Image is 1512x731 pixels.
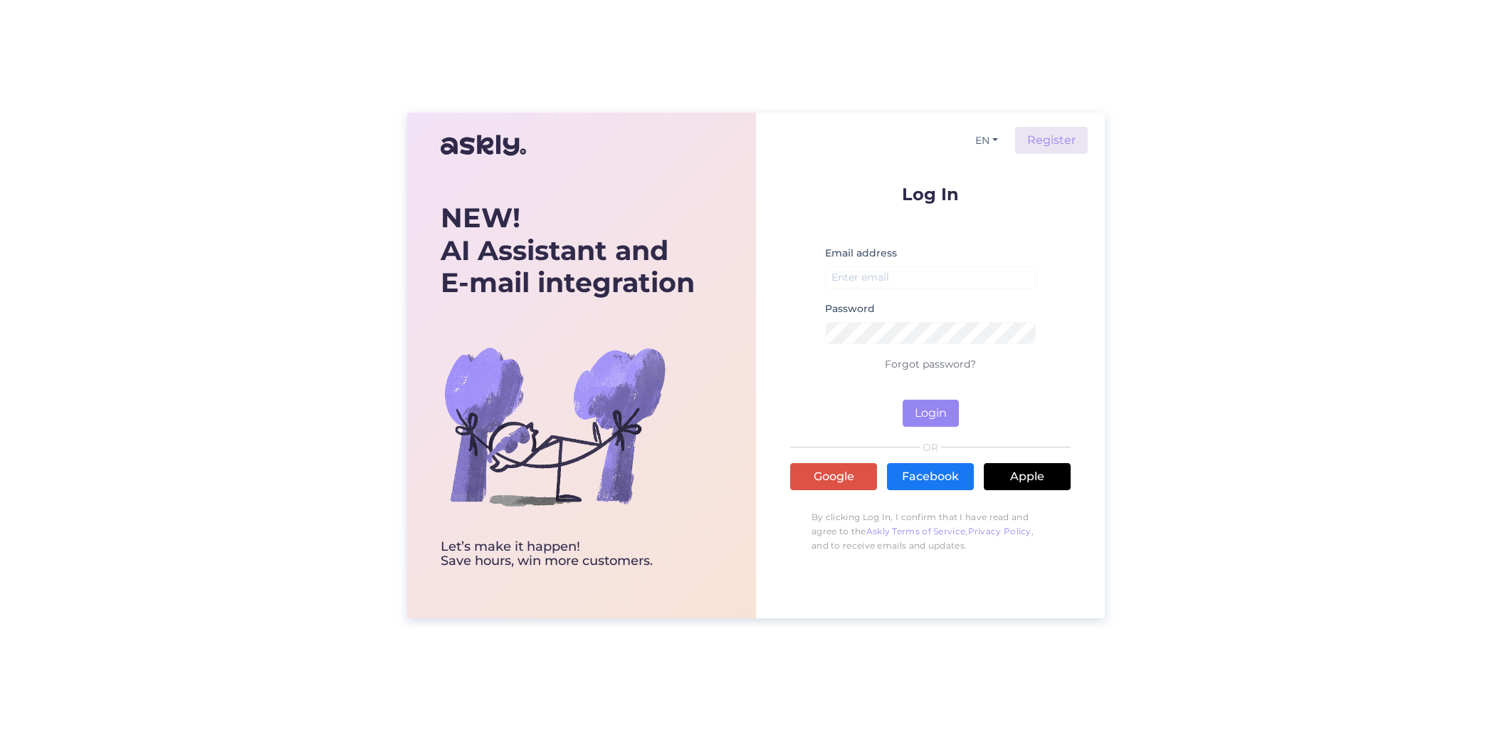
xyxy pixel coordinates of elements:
a: Google [790,463,877,490]
button: EN [970,130,1004,151]
a: Privacy Policy [968,526,1031,536]
a: Facebook [887,463,974,490]
div: AI Assistant and E-mail integration [441,202,695,299]
label: Email address [825,246,897,261]
a: Register [1015,127,1088,154]
a: Askly Terms of Service [866,526,966,536]
p: By clicking Log In, I confirm that I have read and agree to the , , and to receive emails and upd... [790,503,1071,560]
button: Login [903,400,959,427]
img: bg-askly [441,312,668,540]
label: Password [825,301,875,316]
span: OR [920,442,941,452]
b: NEW! [441,201,520,234]
a: Apple [984,463,1071,490]
input: Enter email [825,266,1036,289]
div: Let’s make it happen! Save hours, win more customers. [441,540,695,569]
img: Askly [441,128,526,162]
a: Forgot password? [885,358,976,370]
p: Log In [790,185,1071,203]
